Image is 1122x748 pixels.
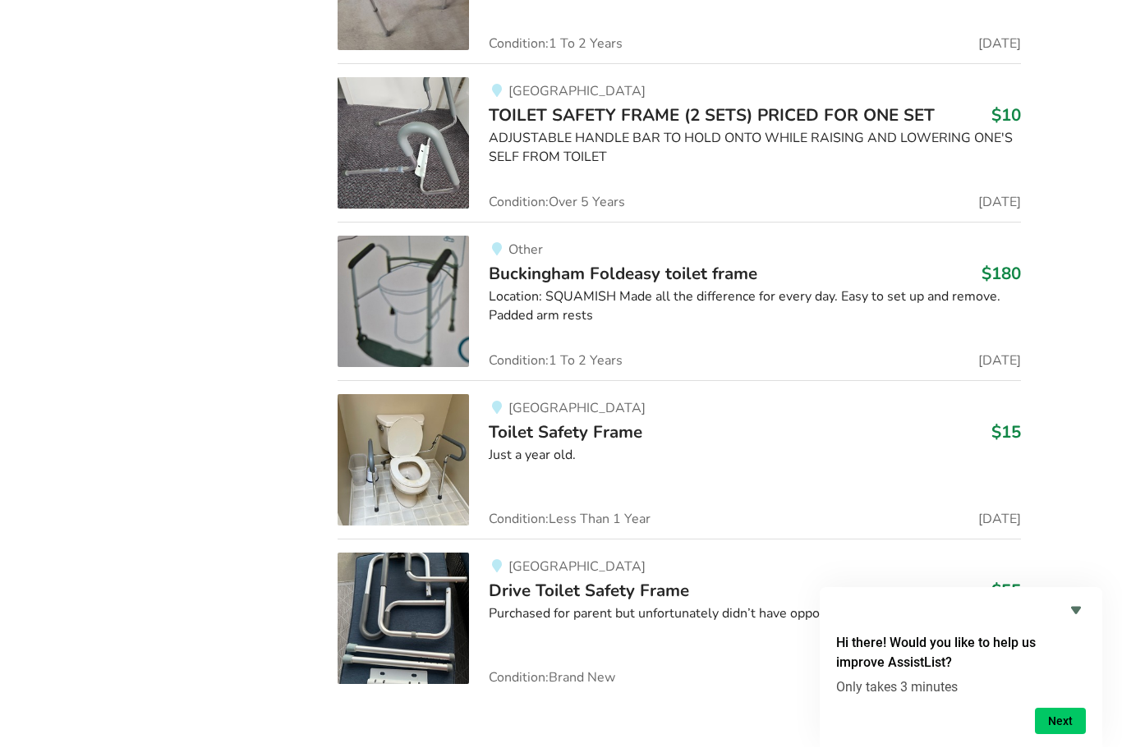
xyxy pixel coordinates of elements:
img: bathroom safety-buckingham foldeasy toilet frame [338,236,469,368]
span: [GEOGRAPHIC_DATA] [508,558,646,576]
button: Next question [1035,709,1086,735]
span: Condition: Brand New [489,672,615,685]
div: Hi there! Would you like to help us improve AssistList? [836,601,1086,735]
div: Just a year old. [489,447,1020,466]
span: Condition: 1 To 2 Years [489,38,623,51]
div: Purchased for parent but unfortunately didn’t have opportunity to use. [489,605,1020,624]
span: [GEOGRAPHIC_DATA] [508,83,646,101]
span: Condition: Over 5 Years [489,196,625,209]
img: bathroom safety-toilet safety frame (2 sets) priced for one set [338,78,469,209]
a: bathroom safety-toilet safety frame[GEOGRAPHIC_DATA]Toilet Safety Frame$15Just a year old.Conditi... [338,381,1020,539]
p: Only takes 3 minutes [836,680,1086,695]
span: Other [508,241,543,259]
span: Toilet Safety Frame [489,421,642,444]
img: bathroom safety-drive toilet safety frame [338,553,469,685]
span: [DATE] [978,196,1021,209]
h3: $10 [991,105,1021,126]
button: Hide survey [1066,601,1086,621]
div: Location: SQUAMISH Made all the difference for every day. Easy to set up and remove. Padded arm r... [489,288,1020,326]
h3: $15 [991,422,1021,443]
a: bathroom safety-drive toilet safety frame[GEOGRAPHIC_DATA]Drive Toilet Safety Frame$55Purchased f... [338,539,1020,685]
span: [DATE] [978,38,1021,51]
span: [DATE] [978,513,1021,526]
a: bathroom safety-buckingham foldeasy toilet frameOtherBuckingham Foldeasy toilet frame$180Location... [338,223,1020,381]
span: TOILET SAFETY FRAME (2 SETS) PRICED FOR ONE SET [489,104,935,127]
img: bathroom safety-toilet safety frame [338,395,469,526]
h3: $180 [982,264,1021,285]
span: Buckingham Foldeasy toilet frame [489,263,757,286]
h3: $55 [991,581,1021,602]
span: [DATE] [978,355,1021,368]
div: ADJUSTABLE HANDLE BAR TO HOLD ONTO WHILE RAISING AND LOWERING ONE'S SELF FROM TOILET [489,130,1020,167]
span: Drive Toilet Safety Frame [489,580,689,603]
span: Condition: Less Than 1 Year [489,513,651,526]
span: Condition: 1 To 2 Years [489,355,623,368]
span: [GEOGRAPHIC_DATA] [508,400,646,418]
a: bathroom safety-toilet safety frame (2 sets) priced for one set[GEOGRAPHIC_DATA]TOILET SAFETY FRA... [338,64,1020,223]
h2: Hi there! Would you like to help us improve AssistList? [836,634,1086,673]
